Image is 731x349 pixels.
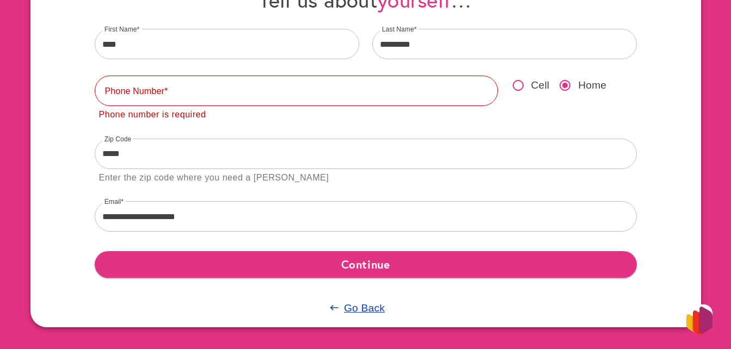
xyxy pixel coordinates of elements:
div: Enter the zip code where you need a [PERSON_NAME] [99,171,329,185]
u: Go Back [344,302,385,314]
div: Phone number is required [99,108,206,122]
span: Continue [103,254,628,274]
button: Continue [95,251,637,277]
span: Home [578,78,606,94]
span: Cell [531,78,550,94]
